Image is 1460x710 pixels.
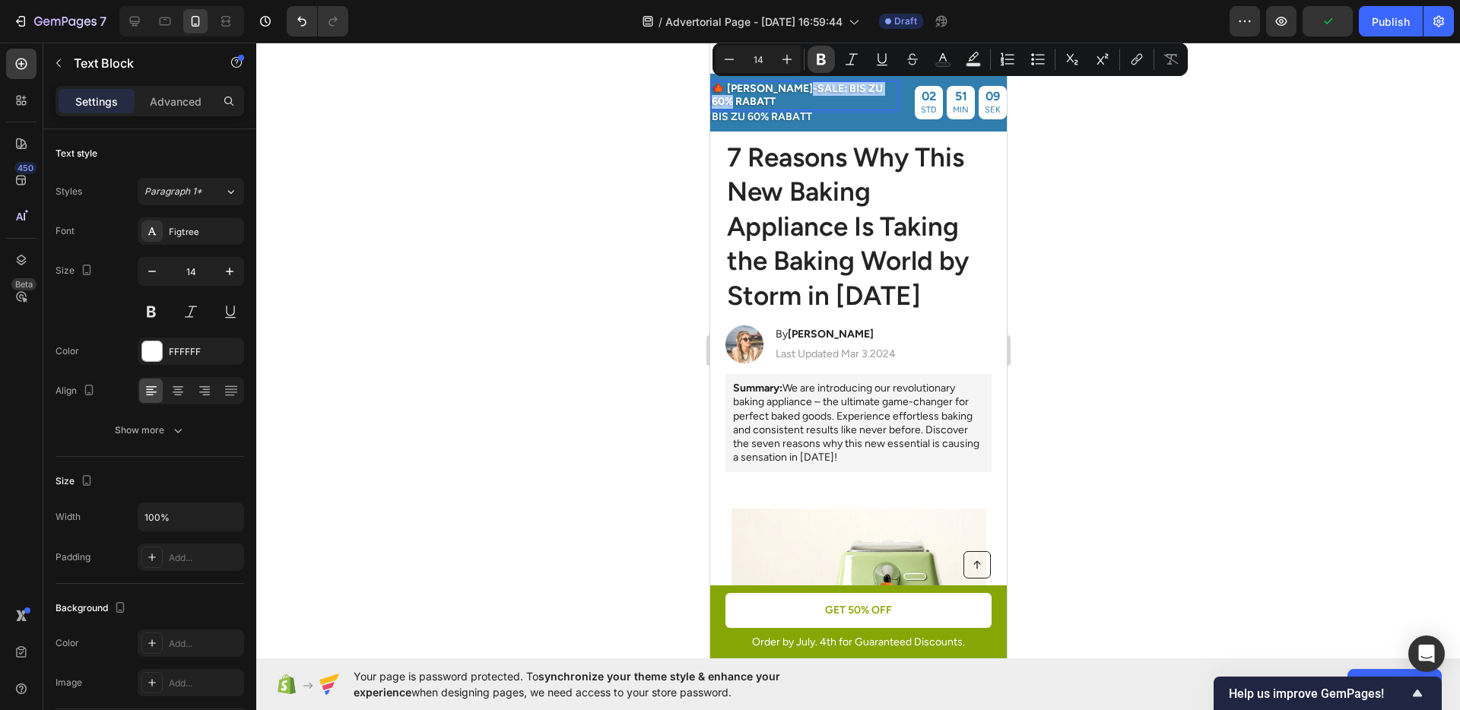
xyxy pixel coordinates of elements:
p: Settings [75,94,118,109]
div: 450 [14,162,36,174]
div: Padding [56,550,90,564]
input: Auto [138,503,243,531]
span: Your page is password protected. To when designing pages, we need access to your store password. [354,668,839,700]
button: Show survey - Help us improve GemPages! [1229,684,1427,702]
div: Add... [169,637,240,651]
button: Show more [56,417,244,444]
div: Add... [169,551,240,565]
div: Beta [11,278,36,290]
div: Text style [56,147,97,160]
div: Color [56,636,79,650]
div: Font [56,224,75,238]
button: Allow access [1347,669,1442,699]
button: Paragraph 1* [138,178,244,205]
span: / [659,14,662,30]
span: Help us improve GemPages! [1229,686,1408,701]
span: Draft [894,14,917,28]
p: Advanced [150,94,202,109]
div: Show more [115,423,186,438]
div: Color [56,344,79,358]
button: 7 [6,6,113,36]
p: 7 [100,12,106,30]
div: Figtree [169,225,240,239]
iframe: Design area [710,43,1007,658]
div: Undo/Redo [287,6,348,36]
div: Size [56,261,96,281]
div: Align [56,381,98,401]
div: Size [56,471,96,492]
div: Publish [1372,14,1410,30]
div: Styles [56,185,82,198]
div: Width [56,510,81,524]
span: Advertorial Page - [DATE] 16:59:44 [665,14,843,30]
span: synchronize your theme style & enhance your experience [354,670,780,699]
img: gempages_432750572815254551-5ed25677-8b39-4a77-a7f1-a4927b61fc17.webp [21,466,276,667]
span: Paragraph 1* [144,185,202,198]
div: Add... [169,677,240,690]
div: FFFFFF [169,345,240,359]
p: Text Block [74,54,203,72]
div: Open Intercom Messenger [1408,636,1445,672]
button: Publish [1359,6,1423,36]
div: Background [56,598,129,619]
div: Editor contextual toolbar [713,43,1188,76]
div: Image [56,676,82,689]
